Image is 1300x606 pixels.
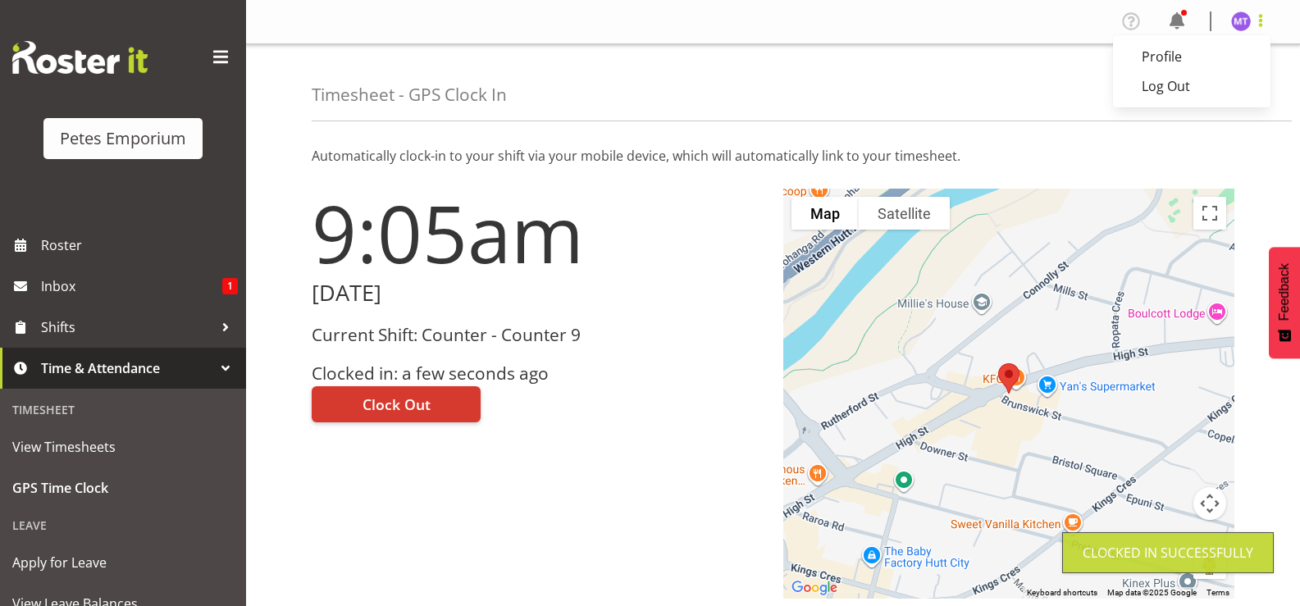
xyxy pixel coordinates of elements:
span: Clock Out [363,394,431,415]
button: Clock Out [312,386,481,422]
button: Feedback - Show survey [1269,247,1300,358]
a: Open this area in Google Maps (opens a new window) [787,577,842,599]
a: Apply for Leave [4,542,242,583]
button: Toggle fullscreen view [1193,197,1226,230]
button: Show street map [791,197,859,230]
span: Shifts [41,315,213,339]
h2: [DATE] [312,280,764,306]
span: View Timesheets [12,435,234,459]
a: Log Out [1113,71,1270,101]
button: Keyboard shortcuts [1027,587,1097,599]
div: Leave [4,508,242,542]
img: Google [787,577,842,599]
button: Map camera controls [1193,487,1226,520]
h3: Clocked in: a few seconds ago [312,364,764,383]
div: Timesheet [4,393,242,426]
a: GPS Time Clock [4,467,242,508]
img: mya-taupawa-birkhead5814.jpg [1231,11,1251,31]
a: Terms (opens in new tab) [1206,588,1229,597]
img: Rosterit website logo [12,41,148,74]
span: Roster [41,233,238,257]
span: Inbox [41,274,222,298]
h4: Timesheet - GPS Clock In [312,85,507,104]
a: View Timesheets [4,426,242,467]
div: Clocked in Successfully [1083,543,1253,563]
span: Map data ©2025 Google [1107,588,1197,597]
h1: 9:05am [312,189,764,277]
div: Petes Emporium [60,126,186,151]
button: Show satellite imagery [859,197,950,230]
span: 1 [222,278,238,294]
span: Time & Attendance [41,356,213,380]
span: GPS Time Clock [12,476,234,500]
span: Feedback [1277,263,1292,321]
p: Automatically clock-in to your shift via your mobile device, which will automatically link to you... [312,146,1234,166]
span: Apply for Leave [12,550,234,575]
a: Profile [1113,42,1270,71]
h3: Current Shift: Counter - Counter 9 [312,326,764,344]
